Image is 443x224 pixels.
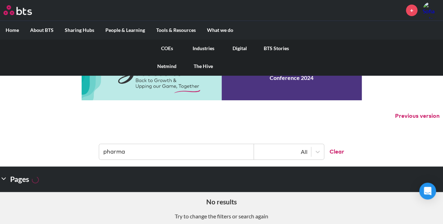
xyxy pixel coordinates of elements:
div: Open Intercom Messenger [419,183,436,199]
p: Try to change the filters or search again [5,212,438,220]
label: People & Learning [100,21,151,39]
img: Sofia Paladini [423,2,439,19]
a: Go home [4,5,45,15]
a: Profile [423,2,439,19]
label: Sharing Hubs [59,21,100,39]
button: Previous version [395,112,439,120]
div: All [257,148,307,156]
button: Clear [324,144,344,159]
label: About BTS [25,21,59,39]
a: + [406,5,417,16]
h5: No results [5,197,438,207]
img: BTS Logo [4,5,32,15]
label: What we do [201,21,239,39]
input: Find contents, pages and demos... [99,144,254,159]
label: Tools & Resources [151,21,201,39]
